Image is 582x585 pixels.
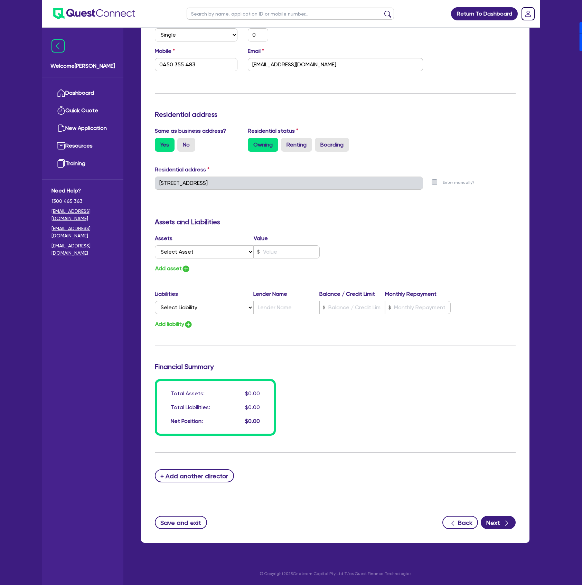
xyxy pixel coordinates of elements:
label: Email [248,47,264,55]
input: Lender Name [253,301,319,314]
a: Dashboard [51,84,114,102]
label: Value [254,234,268,243]
img: training [57,159,65,168]
label: Monthly Repayment [385,290,451,298]
input: Monthly Repayment [385,301,451,314]
button: Add liability [155,320,193,329]
button: Back [442,516,478,529]
label: No [177,138,195,152]
label: Liabilities [155,290,253,298]
a: Return To Dashboard [451,7,518,20]
img: quick-quote [57,106,65,115]
img: new-application [57,124,65,132]
button: Next [481,516,516,529]
span: 1300 465 363 [51,198,114,205]
h3: Residential address [155,110,516,119]
a: [EMAIL_ADDRESS][DOMAIN_NAME] [51,242,114,257]
label: Lender Name [253,290,319,298]
label: Boarding [315,138,349,152]
img: icon-add [184,320,193,329]
label: Enter manually? [443,179,475,186]
input: Search by name, application ID or mobile number... [187,8,394,20]
img: quest-connect-logo-blue [53,8,135,19]
label: Assets [155,234,254,243]
input: Balance / Credit Limit [319,301,385,314]
a: Quick Quote [51,102,114,120]
input: Value [254,245,320,258]
p: © Copyright 2025 Oneteam Capital Pty Ltd T/as Quest Finance Technologies [136,570,534,577]
a: Resources [51,137,114,155]
a: [EMAIL_ADDRESS][DOMAIN_NAME] [51,208,114,222]
button: Add asset [155,264,190,273]
h3: Assets and Liabilities [155,218,516,226]
div: Total Assets: [171,389,205,398]
button: Save and exit [155,516,207,529]
img: resources [57,142,65,150]
span: $0.00 [245,404,260,411]
label: Renting [281,138,312,152]
img: icon-menu-close [51,39,65,53]
label: Yes [155,138,175,152]
span: Welcome [PERSON_NAME] [50,62,115,70]
a: New Application [51,120,114,137]
span: Need Help? [51,187,114,195]
label: Owning [248,138,278,152]
label: Residential status [248,127,298,135]
div: Total Liabilities: [171,403,210,412]
label: Residential address [155,166,209,174]
h3: Financial Summary [155,362,516,371]
label: Balance / Credit Limit [319,290,385,298]
span: $0.00 [245,418,260,424]
a: Dropdown toggle [519,5,537,23]
label: Same as business address? [155,127,226,135]
label: Mobile [155,47,175,55]
button: + Add another director [155,469,234,482]
img: icon-add [182,265,190,273]
a: [EMAIL_ADDRESS][DOMAIN_NAME] [51,225,114,239]
span: $0.00 [245,390,260,397]
a: Training [51,155,114,172]
div: Net Position: [171,417,203,425]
